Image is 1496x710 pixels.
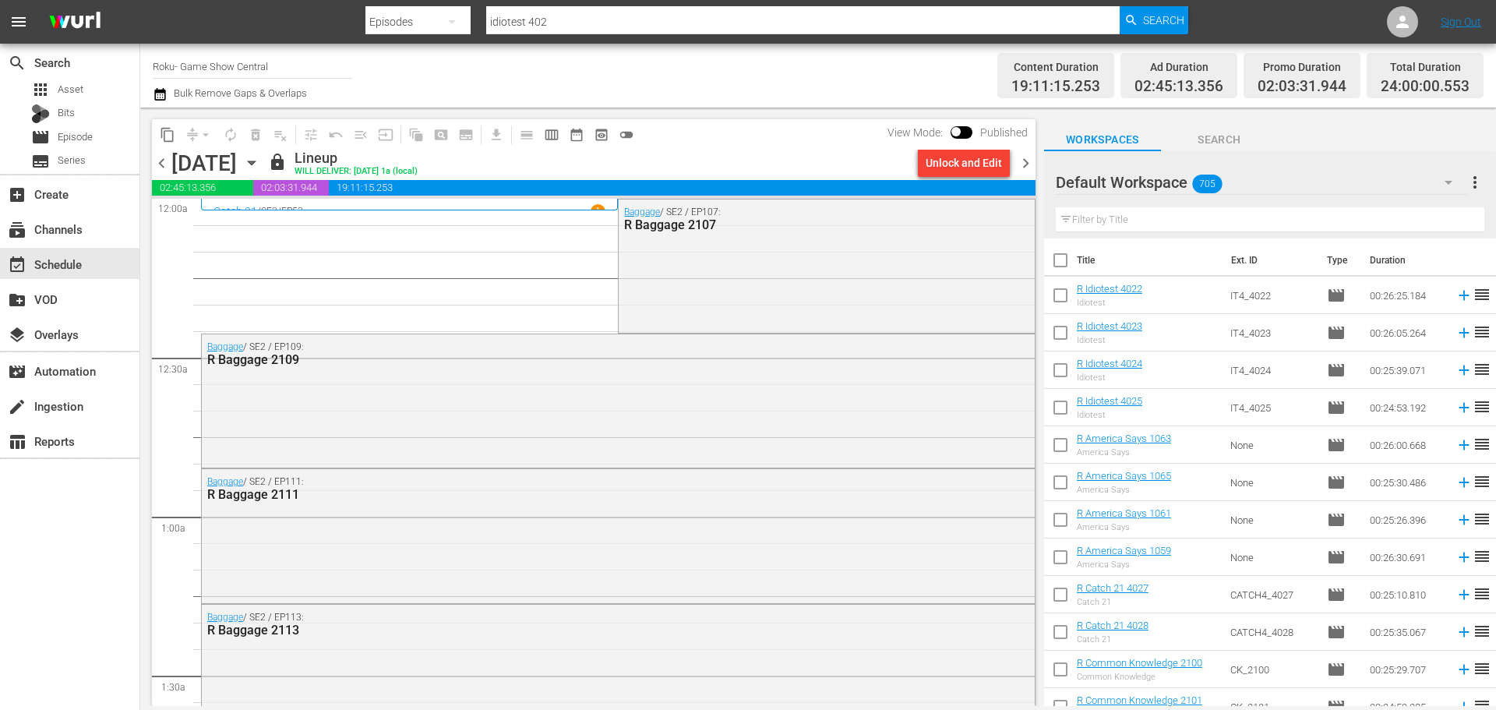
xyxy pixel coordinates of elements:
[926,149,1002,177] div: Unlock and Edit
[253,180,329,196] span: 02:03:31.944
[453,122,478,147] span: Create Series Block
[1455,511,1473,528] svg: Add to Schedule
[8,54,26,72] span: Search
[207,487,944,502] div: R Baggage 2111
[1011,78,1100,96] span: 19:11:15.253
[1327,585,1346,604] span: Episode
[1327,323,1346,342] span: Episode
[1224,539,1321,576] td: None
[1473,285,1491,304] span: reorder
[8,185,26,204] span: Create
[1473,510,1491,528] span: reorder
[1224,351,1321,389] td: IT4_4024
[1364,651,1449,688] td: 00:25:29.707
[1455,623,1473,641] svg: Add to Schedule
[595,206,601,217] p: 1
[207,623,944,638] div: R Baggage 2113
[268,153,287,171] span: lock
[207,476,243,487] a: Baggage
[1364,501,1449,539] td: 00:25:26.396
[1224,426,1321,464] td: None
[295,167,418,177] div: WILL DELIVER: [DATE] 1a (local)
[918,149,1010,177] button: Unlock and Edit
[373,122,398,147] span: Update Metadata from Key Asset
[1077,470,1171,482] a: R America Says 1065
[1077,694,1202,706] a: R Common Knowledge 2101
[1077,410,1142,420] div: Idiotest
[1455,399,1473,416] svg: Add to Schedule
[1077,582,1148,594] a: R Catch 21 4027
[1327,510,1346,529] span: Episode
[1224,277,1321,314] td: IT4_4022
[261,206,281,217] p: SE3 /
[1077,358,1142,369] a: R Idiotest 4024
[1473,622,1491,641] span: reorder
[1134,56,1223,78] div: Ad Duration
[348,122,373,147] span: Fill episodes with ad slates
[171,150,237,176] div: [DATE]
[509,119,539,150] span: Day Calendar View
[539,122,564,147] span: Week Calendar View
[1327,660,1346,679] span: Episode
[619,127,634,143] span: toggle_off
[1224,501,1321,539] td: None
[1224,464,1321,501] td: None
[1120,6,1188,34] button: Search
[1466,164,1484,201] button: more_vert
[213,205,257,217] a: Catch 21
[1077,335,1142,345] div: Idiotest
[1318,238,1360,282] th: Type
[152,154,171,173] span: chevron_left
[257,206,261,217] p: /
[1455,549,1473,566] svg: Add to Schedule
[1364,464,1449,501] td: 00:25:30.486
[1077,447,1171,457] div: America Says
[1327,548,1346,567] span: Episode
[207,612,944,638] div: / SE2 / EP113:
[8,433,26,451] span: Reports
[569,127,584,143] span: date_range_outlined
[1134,78,1223,96] span: 02:45:13.356
[1077,283,1142,295] a: R Idiotest 4022
[207,341,243,352] a: Baggage
[624,207,951,232] div: / SE2 / EP107:
[31,128,50,147] span: Episode
[1077,522,1171,532] div: America Says
[1258,78,1346,96] span: 02:03:31.944
[207,352,944,367] div: R Baggage 2109
[329,180,1036,196] span: 19:11:15.253
[8,291,26,309] span: VOD
[1360,238,1454,282] th: Duration
[58,153,86,168] span: Series
[1441,16,1481,28] a: Sign Out
[1381,78,1470,96] span: 24:00:00.553
[58,105,75,121] span: Bits
[1077,507,1171,519] a: R America Says 1061
[1327,286,1346,305] span: Episode
[1077,634,1148,645] div: Catch 21
[1466,173,1484,192] span: more_vert
[1224,576,1321,613] td: CATCH4_4027
[1077,672,1202,682] div: Common Knowledge
[1011,56,1100,78] div: Content Duration
[1224,314,1321,351] td: IT4_4023
[1258,56,1346,78] div: Promo Duration
[171,87,307,99] span: Bulk Remove Gaps & Overlaps
[1364,351,1449,389] td: 00:25:39.071
[323,122,348,147] span: Revert to Primary Episode
[1056,161,1467,204] div: Default Workspace
[207,476,944,502] div: / SE2 / EP111:
[1364,314,1449,351] td: 00:26:05.264
[160,127,175,143] span: content_copy
[9,12,28,31] span: menu
[1224,651,1321,688] td: CK_2100
[243,122,268,147] span: Select an event to delete
[1192,168,1222,200] span: 705
[1473,323,1491,341] span: reorder
[293,119,323,150] span: Customize Events
[1327,398,1346,417] span: Episode
[544,127,559,143] span: calendar_view_week_outlined
[1016,154,1036,173] span: chevron_right
[295,150,418,167] div: Lineup
[1455,661,1473,678] svg: Add to Schedule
